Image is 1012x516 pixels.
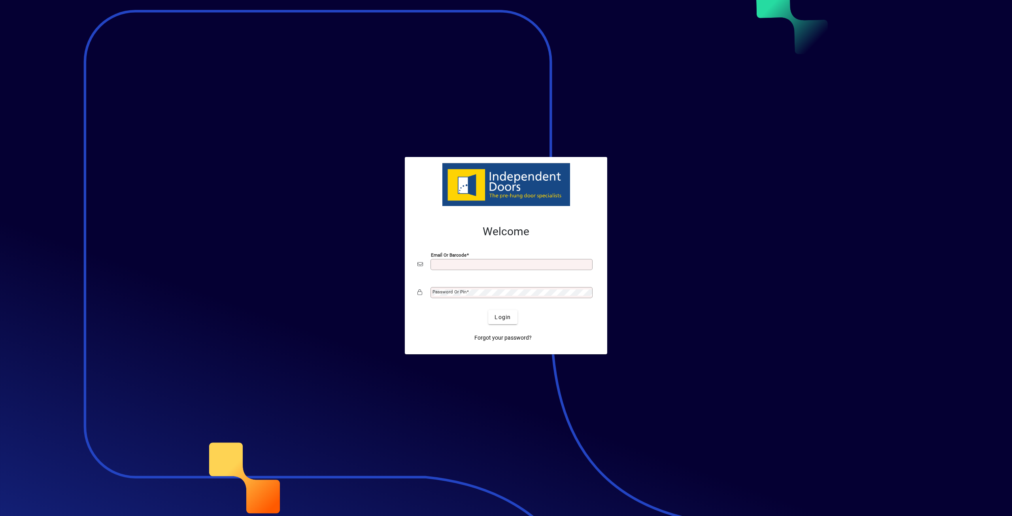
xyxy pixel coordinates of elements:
mat-label: Password or Pin [432,289,466,295]
h2: Welcome [417,225,595,238]
mat-label: Email or Barcode [431,252,466,258]
button: Login [488,310,517,324]
span: Login [495,313,511,321]
span: Forgot your password? [474,334,532,342]
a: Forgot your password? [471,331,535,345]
